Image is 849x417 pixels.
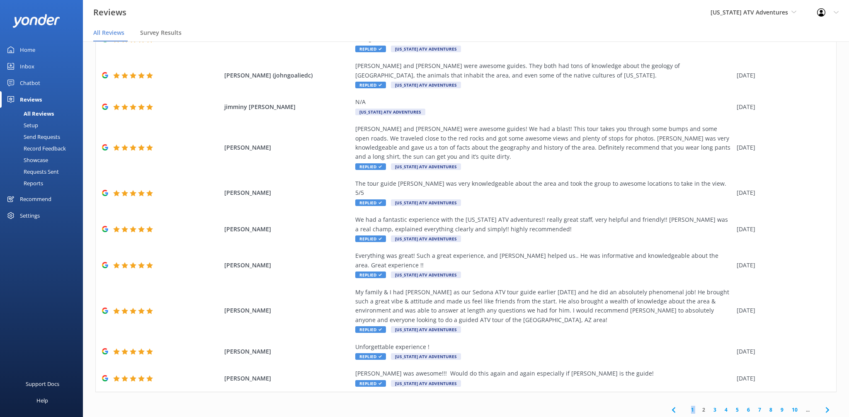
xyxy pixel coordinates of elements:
[709,406,720,414] a: 3
[355,179,733,198] div: The tour guide [PERSON_NAME] was very knowledgeable about the area and took the group to awesome ...
[737,102,826,112] div: [DATE]
[737,347,826,356] div: [DATE]
[737,143,826,152] div: [DATE]
[224,188,351,197] span: [PERSON_NAME]
[224,102,351,112] span: jimminy [PERSON_NAME]
[355,353,386,360] span: Replied
[20,207,40,224] div: Settings
[5,177,83,189] a: Reports
[355,163,386,170] span: Replied
[711,8,788,16] span: [US_STATE] ATV Adventures
[5,166,83,177] a: Requests Sent
[391,199,461,206] span: [US_STATE] ATV Adventures
[355,124,733,162] div: [PERSON_NAME] and [PERSON_NAME] were awesome guides! We had a blast! This tour takes you through ...
[12,14,60,28] img: yonder-white-logo.png
[20,75,40,91] div: Chatbot
[20,191,51,207] div: Recommend
[355,46,386,52] span: Replied
[20,41,35,58] div: Home
[687,406,698,414] a: 1
[20,58,34,75] div: Inbox
[391,272,461,278] span: [US_STATE] ATV Adventures
[355,235,386,242] span: Replied
[788,406,802,414] a: 10
[698,406,709,414] a: 2
[355,369,733,378] div: [PERSON_NAME] was awesome!!! Would do this again and again especially if [PERSON_NAME] is the guide!
[93,6,126,19] h3: Reviews
[355,61,733,80] div: [PERSON_NAME] and [PERSON_NAME] were awesome guides. They both had tons of knowledge about the ge...
[224,347,351,356] span: [PERSON_NAME]
[5,131,83,143] a: Send Requests
[737,306,826,315] div: [DATE]
[224,225,351,234] span: [PERSON_NAME]
[5,143,66,154] div: Record Feedback
[802,406,814,414] span: ...
[5,119,83,131] a: Setup
[720,406,732,414] a: 4
[732,406,743,414] a: 5
[355,342,733,352] div: Unforgettable experience !
[737,225,826,234] div: [DATE]
[391,46,461,52] span: [US_STATE] ATV Adventures
[26,376,59,392] div: Support Docs
[20,91,42,108] div: Reviews
[355,251,733,270] div: Everything was great! Such a great experience, and [PERSON_NAME] helped us.. He was informative a...
[737,71,826,80] div: [DATE]
[93,29,124,37] span: All Reviews
[5,108,54,119] div: All Reviews
[5,119,38,131] div: Setup
[5,143,83,154] a: Record Feedback
[391,235,461,242] span: [US_STATE] ATV Adventures
[391,82,461,88] span: [US_STATE] ATV Adventures
[224,374,351,383] span: [PERSON_NAME]
[355,82,386,88] span: Replied
[5,166,59,177] div: Requests Sent
[355,215,733,234] div: We had a fantastic experience with the [US_STATE] ATV adventures!! really great staff, very helpf...
[224,71,351,80] span: [PERSON_NAME] (johngoaliedc)
[36,392,48,409] div: Help
[355,97,733,107] div: N/A
[737,374,826,383] div: [DATE]
[5,154,83,166] a: Showcase
[391,380,461,387] span: [US_STATE] ATV Adventures
[391,326,461,333] span: [US_STATE] ATV Adventures
[224,261,351,270] span: [PERSON_NAME]
[355,288,733,325] div: My family & I had [PERSON_NAME] as our Sedona ATV tour guide earlier [DATE] and he did an absolut...
[743,406,754,414] a: 6
[355,380,386,387] span: Replied
[737,188,826,197] div: [DATE]
[224,143,351,152] span: [PERSON_NAME]
[224,306,351,315] span: [PERSON_NAME]
[140,29,182,37] span: Survey Results
[5,108,83,119] a: All Reviews
[5,154,48,166] div: Showcase
[391,353,461,360] span: [US_STATE] ATV Adventures
[737,261,826,270] div: [DATE]
[754,406,765,414] a: 7
[355,272,386,278] span: Replied
[355,326,386,333] span: Replied
[355,199,386,206] span: Replied
[391,163,461,170] span: [US_STATE] ATV Adventures
[355,109,425,115] span: [US_STATE] ATV Adventures
[5,177,43,189] div: Reports
[765,406,776,414] a: 8
[776,406,788,414] a: 9
[5,131,60,143] div: Send Requests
